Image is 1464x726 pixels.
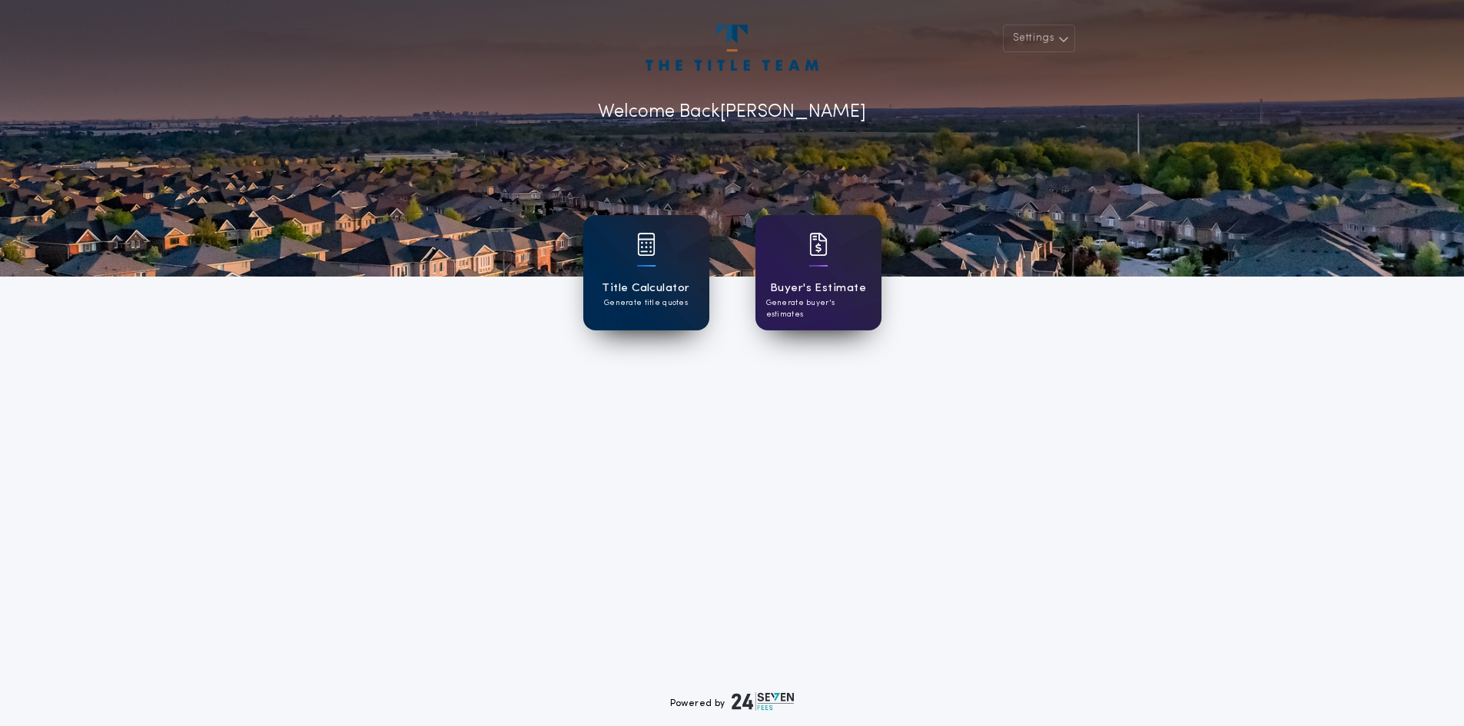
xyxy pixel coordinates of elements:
p: Generate title quotes [604,297,688,309]
a: card iconBuyer's EstimateGenerate buyer's estimates [755,215,881,330]
h1: Buyer's Estimate [770,280,866,297]
img: account-logo [646,25,818,71]
a: card iconTitle CalculatorGenerate title quotes [583,215,709,330]
p: Welcome Back [PERSON_NAME] [598,98,866,126]
button: Settings [1003,25,1075,52]
div: Powered by [670,692,795,711]
p: Generate buyer's estimates [766,297,871,320]
img: card icon [637,233,656,256]
img: card icon [809,233,828,256]
h1: Title Calculator [602,280,689,297]
img: logo [732,692,795,711]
